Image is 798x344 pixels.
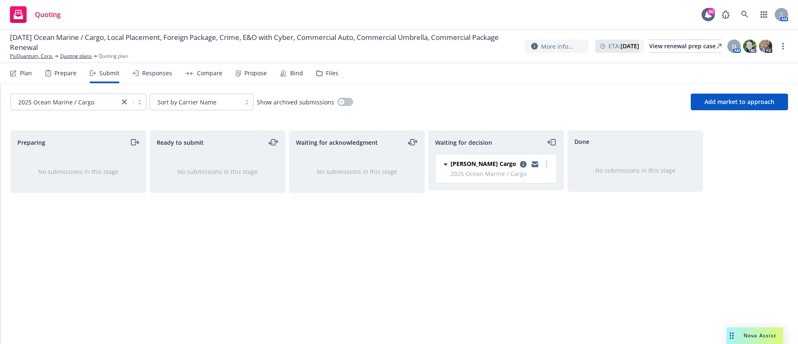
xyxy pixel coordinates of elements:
div: Submit [99,70,119,77]
span: More info... [541,42,573,51]
span: [DATE] Ocean Marine / Cargo, Local Placement, Foreign Package, Crime, E&O with Cyber, Commercial ... [10,32,518,52]
span: 2025 Ocean Marine / Cargo [451,169,552,178]
span: Add market to approach [704,98,774,106]
div: Prepare [54,70,76,77]
div: No submissions in this stage [303,167,411,176]
a: Quoting plans [60,52,92,60]
div: 80 [707,8,715,15]
span: Preparing [17,138,45,147]
div: Files [326,70,338,77]
span: Show archived submissions [257,98,334,106]
a: moveLeft [547,137,557,147]
span: [PERSON_NAME] Cargo [451,159,516,168]
a: more [542,159,552,169]
div: Plan [20,70,32,77]
a: copy logging email [518,159,528,169]
img: photo [759,40,772,53]
a: moveLeftRight [408,137,418,147]
a: Search [736,6,753,23]
a: moveRight [129,137,139,147]
div: Propose [244,70,267,77]
a: Quoting [7,3,64,26]
span: Sort by Carrier Name [158,98,217,106]
div: No submissions in this stage [163,167,272,176]
strong: [DATE] [621,42,639,50]
span: Ready to submit [157,138,204,147]
a: moveLeftRight [268,137,278,147]
button: More info... [525,40,589,53]
span: Done [574,137,589,146]
button: Add market to approach [691,94,788,110]
div: Compare [197,70,222,77]
span: Quoting plan [99,52,128,60]
div: Bind [290,70,303,77]
div: Responses [142,70,172,77]
span: Sort by Carrier Name [154,98,236,106]
span: 2025 Ocean Marine / Cargo [15,98,115,106]
img: photo [743,40,756,53]
a: Switch app [756,6,772,23]
span: Waiting for acknowledgment [296,138,378,147]
span: ETA : [608,42,639,50]
span: 2025 Ocean Marine / Cargo [18,98,94,106]
div: View renewal prep case [649,40,722,52]
a: PsiQuantum, Corp. [10,52,53,60]
span: D [732,42,736,51]
a: copy logging email [530,159,540,169]
span: Quoting [35,11,61,18]
a: more [778,41,788,51]
span: Waiting for decision [435,138,492,147]
div: No submissions in this stage [24,167,133,176]
span: Nova Assist [744,332,776,339]
a: close [119,97,129,107]
div: Drag to move [727,327,737,344]
a: View renewal prep case [649,40,722,53]
a: Report a Bug [717,6,734,23]
div: No submissions in this stage [581,166,690,175]
button: Nova Assist [727,327,783,344]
